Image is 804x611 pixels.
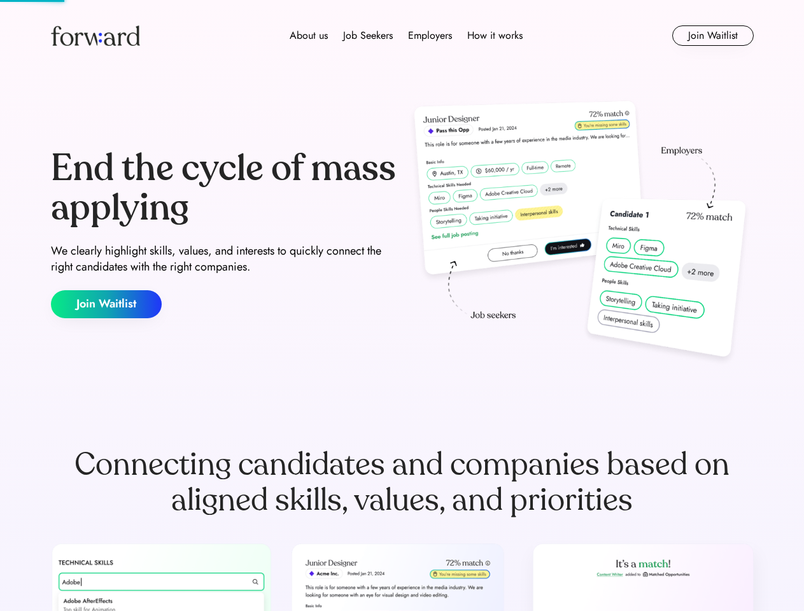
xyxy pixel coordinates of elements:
button: Join Waitlist [51,290,162,318]
div: End the cycle of mass applying [51,149,397,227]
div: About us [290,28,328,43]
img: hero-image.png [407,97,754,370]
div: Connecting candidates and companies based on aligned skills, values, and priorities [51,447,754,518]
img: Forward logo [51,25,140,46]
div: Employers [408,28,452,43]
div: Job Seekers [343,28,393,43]
button: Join Waitlist [672,25,754,46]
div: We clearly highlight skills, values, and interests to quickly connect the right candidates with t... [51,243,397,275]
div: How it works [467,28,523,43]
